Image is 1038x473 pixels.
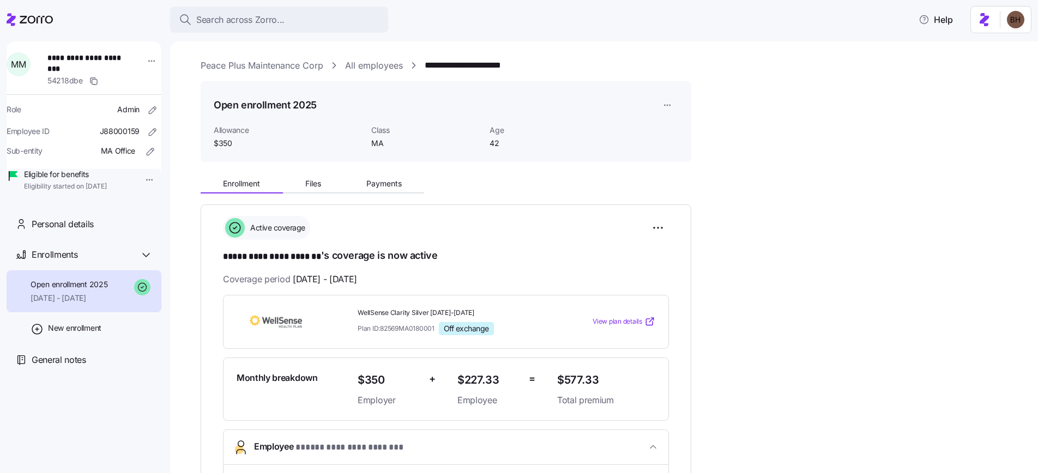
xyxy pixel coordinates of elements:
span: Files [305,180,321,187]
span: Search across Zorro... [196,13,285,27]
span: $350 [358,371,420,389]
span: Admin [117,104,140,115]
img: WellSense Health Plan (BMC) [237,309,315,334]
span: Allowance [214,125,363,136]
span: Open enrollment 2025 [31,279,107,290]
span: J88000159 [100,126,140,137]
span: MA Office [101,145,135,156]
h1: 's coverage is now active [223,248,669,264]
span: New enrollment [48,323,101,333]
span: Monthly breakdown [237,371,318,385]
span: M M [11,60,26,69]
span: Personal details [32,217,94,231]
span: WellSense Clarity Silver [DATE]-[DATE] [358,308,548,318]
span: 54218dbe [47,75,83,86]
span: [DATE] - [DATE] [31,293,107,304]
button: Search across Zorro... [170,7,388,33]
span: $577.33 [557,371,655,389]
span: Active coverage [247,222,305,233]
span: Plan ID: 82569MA0180001 [358,324,434,333]
span: Coverage period [223,272,357,286]
span: View plan details [593,317,642,327]
span: Enrollment [223,180,260,187]
span: Payments [366,180,402,187]
a: Peace Plus Maintenance Corp [201,59,323,72]
span: $227.33 [457,371,520,389]
span: $350 [214,138,363,149]
a: View plan details [593,316,655,327]
button: Help [910,9,962,31]
span: Total premium [557,393,655,407]
span: Employee ID [7,126,50,137]
span: Age [490,125,599,136]
span: 42 [490,138,599,149]
img: c3c218ad70e66eeb89914ccc98a2927c [1007,11,1024,28]
h1: Open enrollment 2025 [214,98,317,112]
span: General notes [32,353,86,367]
span: MA [371,138,481,149]
span: [DATE] - [DATE] [293,272,357,286]
span: + [429,371,436,387]
span: Employer [358,393,420,407]
span: Employee [254,440,403,454]
span: Role [7,104,21,115]
span: Off exchange [444,324,489,333]
span: = [529,371,535,387]
span: Eligible for benefits [24,169,107,180]
span: Sub-entity [7,145,43,156]
span: Enrollments [32,248,77,262]
span: Eligibility started on [DATE] [24,182,107,191]
span: Help [919,13,953,26]
span: Class [371,125,481,136]
span: Employee [457,393,520,407]
a: All employees [345,59,403,72]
